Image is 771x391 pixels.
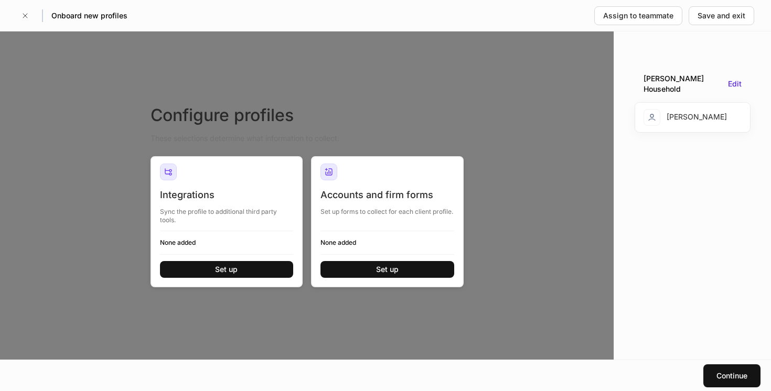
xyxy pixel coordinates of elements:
h5: Onboard new profiles [51,10,127,21]
div: [PERSON_NAME] Household [644,73,724,94]
div: Integrations [160,189,294,201]
div: Accounts and firm forms [320,189,454,201]
div: Continue [716,371,747,381]
div: Sync the profile to additional third party tools. [160,201,294,224]
h6: None added [160,237,294,247]
div: Configure profiles [151,104,464,127]
div: Set up forms to collect for each client profile. [320,201,454,216]
div: Assign to teammate [603,10,673,21]
div: These selections determine what information to collect. [151,127,464,144]
h6: None added [320,237,454,247]
div: Save and exit [698,10,745,21]
div: Set up [215,264,238,275]
div: Edit [728,79,742,90]
div: [PERSON_NAME] [644,109,727,126]
div: Set up [376,264,399,275]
